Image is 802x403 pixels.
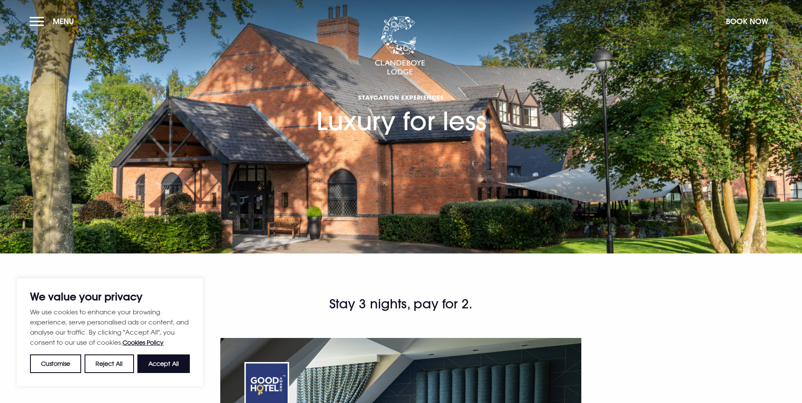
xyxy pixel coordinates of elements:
[17,278,203,386] div: We value your privacy
[375,16,425,76] img: Clandeboye Lodge
[200,296,602,313] h2: Stay 3 nights, pay for 2.
[316,44,486,136] h1: Luxury for less
[123,339,164,346] a: Cookies Policy
[53,16,74,26] span: Menu
[30,12,78,30] button: Menu
[722,12,772,30] button: Book Now
[30,354,81,373] button: Customise
[137,354,190,373] button: Accept All
[30,307,190,348] p: We use cookies to enhance your browsing experience, serve personalised ads or content, and analys...
[30,291,190,302] p: We value your privacy
[85,354,134,373] button: Reject All
[316,93,486,101] span: Staycation Experiences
